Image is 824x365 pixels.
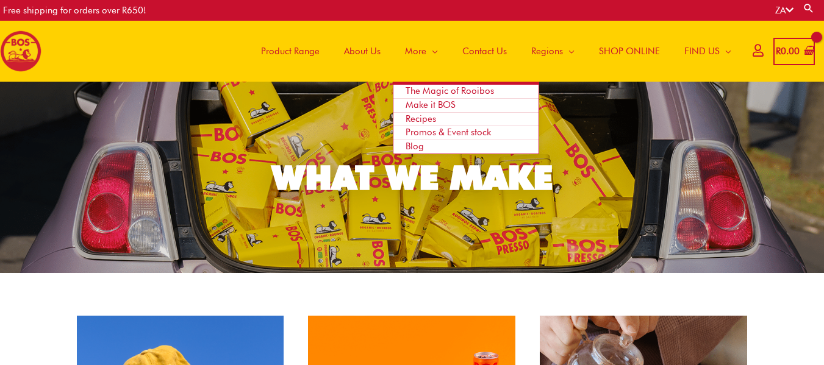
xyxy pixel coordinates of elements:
a: Regions [519,21,587,82]
span: Recipes [406,113,436,124]
a: Blog [393,140,539,154]
a: Product Range [249,21,332,82]
span: Contact Us [462,33,507,69]
a: ZA [775,5,794,16]
a: View Shopping Cart, empty [773,38,815,65]
span: Regions [531,33,563,69]
a: Search button [803,2,815,14]
span: SHOP ONLINE [599,33,660,69]
nav: Site Navigation [240,21,743,82]
span: Blog [406,141,424,152]
span: More [405,33,426,69]
a: Make it BOS [393,99,539,113]
span: Make it BOS [406,99,456,110]
span: The Magic of Rooibos [406,85,494,96]
a: The Magic of Rooibos [393,85,539,99]
a: Contact Us [450,21,519,82]
a: Recipes [393,113,539,127]
a: About Us [332,21,393,82]
a: Promos & Event stock [393,126,539,140]
span: FIND US [684,33,720,69]
a: SHOP ONLINE [587,21,672,82]
span: Promos & Event stock [406,127,491,138]
span: R [776,46,781,57]
bdi: 0.00 [776,46,800,57]
span: About Us [344,33,381,69]
span: Product Range [261,33,320,69]
a: More [393,21,450,82]
div: WHAT WE MAKE [272,161,553,194]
